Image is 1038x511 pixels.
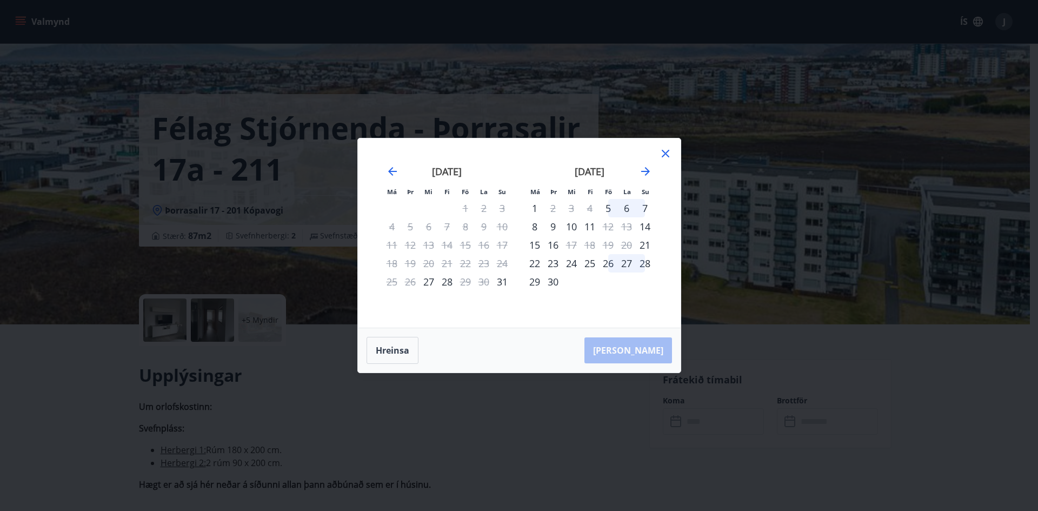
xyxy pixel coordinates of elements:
[480,188,488,196] small: La
[475,273,493,291] td: Not available. laugardagur, 30. ágúst 2025
[581,236,599,254] td: Not available. fimmtudagur, 18. september 2025
[568,188,576,196] small: Mi
[386,165,399,178] div: Move backward to switch to the previous month.
[401,236,420,254] td: Not available. þriðjudagur, 12. ágúst 2025
[562,236,581,254] div: Aðeins útritun í boði
[636,254,654,273] td: Choose sunnudagur, 28. september 2025 as your check-in date. It’s available.
[636,236,654,254] td: Choose sunnudagur, 21. september 2025 as your check-in date. It’s available.
[599,236,617,254] td: Not available. föstudagur, 19. september 2025
[432,165,462,178] strong: [DATE]
[383,254,401,273] td: Not available. mánudagur, 18. ágúst 2025
[401,217,420,236] td: Not available. þriðjudagur, 5. ágúst 2025
[525,273,544,291] div: 29
[438,273,456,291] td: Choose fimmtudagur, 28. ágúst 2025 as your check-in date. It’s available.
[438,236,456,254] td: Not available. fimmtudagur, 14. ágúst 2025
[550,188,557,196] small: Þr
[444,188,450,196] small: Fi
[493,236,511,254] td: Not available. sunnudagur, 17. ágúst 2025
[544,217,562,236] td: Choose þriðjudagur, 9. september 2025 as your check-in date. It’s available.
[475,199,493,217] td: Not available. laugardagur, 2. ágúst 2025
[623,188,631,196] small: La
[383,217,401,236] td: Not available. mánudagur, 4. ágúst 2025
[438,254,456,273] td: Not available. fimmtudagur, 21. ágúst 2025
[525,273,544,291] td: Choose mánudagur, 29. september 2025 as your check-in date. It’s available.
[525,217,544,236] div: 8
[420,273,438,291] div: Aðeins innritun í boði
[562,199,581,217] td: Not available. miðvikudagur, 3. september 2025
[581,199,599,217] td: Not available. fimmtudagur, 4. september 2025
[456,273,475,291] div: Aðeins útritun í boði
[420,254,438,273] td: Not available. miðvikudagur, 20. ágúst 2025
[530,188,540,196] small: Má
[617,236,636,254] td: Not available. laugardagur, 20. september 2025
[639,165,652,178] div: Move forward to switch to the next month.
[544,199,562,217] div: Aðeins útritun í boði
[456,236,475,254] td: Not available. föstudagur, 15. ágúst 2025
[493,273,511,291] div: Aðeins innritun í boði
[401,254,420,273] td: Not available. þriðjudagur, 19. ágúst 2025
[562,254,581,273] td: Choose miðvikudagur, 24. september 2025 as your check-in date. It’s available.
[575,165,604,178] strong: [DATE]
[581,217,599,236] td: Choose fimmtudagur, 11. september 2025 as your check-in date. It’s available.
[387,188,397,196] small: Má
[525,236,544,254] div: 15
[636,254,654,273] div: 28
[525,217,544,236] td: Choose mánudagur, 8. september 2025 as your check-in date. It’s available.
[588,188,593,196] small: Fi
[562,254,581,273] div: 24
[581,217,599,236] div: 11
[544,254,562,273] div: 23
[562,236,581,254] td: Not available. miðvikudagur, 17. september 2025
[617,199,636,217] td: Choose laugardagur, 6. september 2025 as your check-in date. It’s available.
[525,254,544,273] td: Choose mánudagur, 22. september 2025 as your check-in date. It’s available.
[581,254,599,273] div: 25
[456,199,475,217] td: Not available. föstudagur, 1. ágúst 2025
[544,199,562,217] td: Not available. þriðjudagur, 2. september 2025
[562,217,581,236] td: Choose miðvikudagur, 10. september 2025 as your check-in date. It’s available.
[525,236,544,254] td: Choose mánudagur, 15. september 2025 as your check-in date. It’s available.
[544,254,562,273] td: Choose þriðjudagur, 23. september 2025 as your check-in date. It’s available.
[383,273,401,291] td: Not available. mánudagur, 25. ágúst 2025
[475,236,493,254] td: Not available. laugardagur, 16. ágúst 2025
[599,254,617,273] div: 26
[401,273,420,291] td: Not available. þriðjudagur, 26. ágúst 2025
[420,273,438,291] td: Choose miðvikudagur, 27. ágúst 2025 as your check-in date. It’s available.
[438,273,456,291] div: 28
[498,188,506,196] small: Su
[599,217,617,236] div: Aðeins útritun í boði
[636,217,654,236] td: Choose sunnudagur, 14. september 2025 as your check-in date. It’s available.
[544,236,562,254] td: Choose þriðjudagur, 16. september 2025 as your check-in date. It’s available.
[493,199,511,217] td: Not available. sunnudagur, 3. ágúst 2025
[599,254,617,273] td: Choose föstudagur, 26. september 2025 as your check-in date. It’s available.
[456,273,475,291] td: Not available. föstudagur, 29. ágúst 2025
[438,217,456,236] td: Not available. fimmtudagur, 7. ágúst 2025
[420,217,438,236] td: Not available. miðvikudagur, 6. ágúst 2025
[617,254,636,273] div: 27
[605,188,612,196] small: Fö
[525,254,544,273] div: 22
[525,199,544,217] td: Choose mánudagur, 1. september 2025 as your check-in date. It’s available.
[544,273,562,291] td: Choose þriðjudagur, 30. september 2025 as your check-in date. It’s available.
[493,254,511,273] td: Not available. sunnudagur, 24. ágúst 2025
[581,254,599,273] td: Choose fimmtudagur, 25. september 2025 as your check-in date. It’s available.
[456,254,475,273] td: Not available. föstudagur, 22. ágúst 2025
[544,236,562,254] div: 16
[462,188,469,196] small: Fö
[420,236,438,254] td: Not available. miðvikudagur, 13. ágúst 2025
[475,217,493,236] td: Not available. laugardagur, 9. ágúst 2025
[562,217,581,236] div: 10
[642,188,649,196] small: Su
[493,273,511,291] td: Choose sunnudagur, 31. ágúst 2025 as your check-in date. It’s available.
[636,199,654,217] td: Choose sunnudagur, 7. september 2025 as your check-in date. It’s available.
[599,217,617,236] td: Not available. föstudagur, 12. september 2025
[544,217,562,236] div: 9
[599,199,617,217] div: Aðeins innritun í boði
[407,188,414,196] small: Þr
[493,217,511,236] td: Not available. sunnudagur, 10. ágúst 2025
[383,236,401,254] td: Not available. mánudagur, 11. ágúst 2025
[636,236,654,254] div: Aðeins innritun í boði
[371,151,668,315] div: Calendar
[544,273,562,291] div: 30
[636,217,654,236] div: Aðeins innritun í boði
[424,188,432,196] small: Mi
